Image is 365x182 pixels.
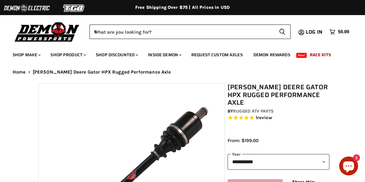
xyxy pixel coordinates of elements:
span: 1 reviews [256,115,272,120]
select: year [228,154,329,169]
a: Shop Discounted [91,48,142,61]
a: Race Kits [305,48,336,61]
img: Demon Electric Logo 2 [3,2,50,14]
a: Inside Demon [143,48,185,61]
span: From: $199.00 [228,138,258,143]
div: by [228,108,329,115]
a: Home [13,69,26,75]
span: [PERSON_NAME] Deere Gator HPX Rugged Performance Axle [33,69,171,75]
span: Rated 5.0 out of 5 stars 1 reviews [228,115,329,121]
form: Product [90,25,291,39]
span: $0.00 [338,29,349,35]
a: Rugged ATV Parts [233,108,274,114]
ul: Main menu [8,46,348,61]
a: Request Custom Axles [187,48,247,61]
a: Demon Rewards [249,48,295,61]
a: Shop Product [46,48,90,61]
img: Demon Powersports [13,20,82,43]
span: review [257,115,272,120]
span: Log in [306,28,322,36]
img: TGB Logo 2 [50,2,98,14]
button: Search [274,25,291,39]
a: $0.00 [326,27,352,36]
input: When autocomplete results are available use up and down arrows to review and enter to select [90,25,274,39]
h1: [PERSON_NAME] Deere Gator HPX Rugged Performance Axle [228,83,329,107]
inbox-online-store-chat: Shopify online store chat [337,157,360,177]
a: Shop Make [8,48,44,61]
a: Log in [303,29,326,35]
span: New! [296,53,307,58]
